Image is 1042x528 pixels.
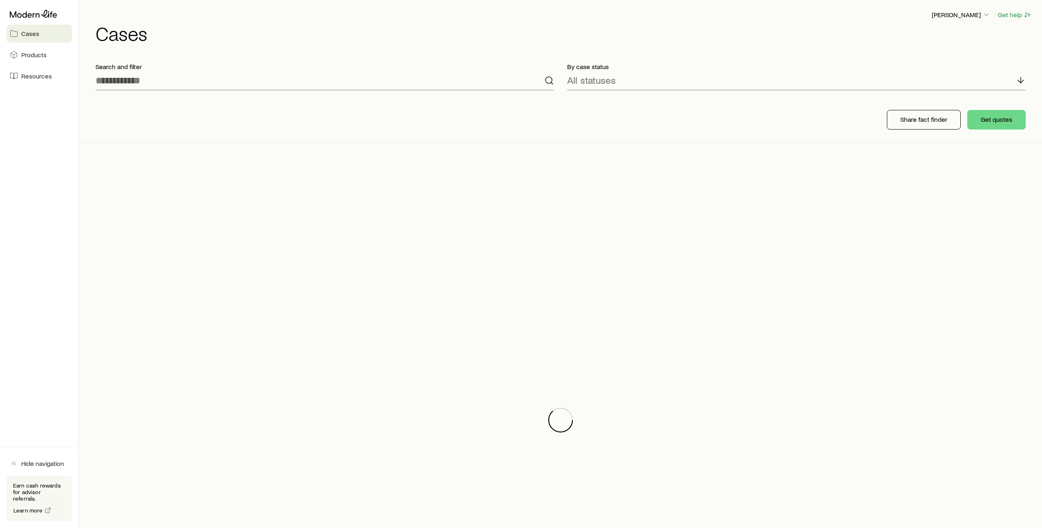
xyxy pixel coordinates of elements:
span: Resources [21,72,52,80]
span: Cases [21,29,39,38]
a: Cases [7,25,72,43]
p: Search and filter [96,63,554,71]
p: All statuses [567,74,616,86]
a: Products [7,46,72,64]
button: Get help [997,10,1032,20]
span: Learn more [13,508,43,513]
button: Share fact finder [887,110,961,130]
span: Hide navigation [21,459,64,468]
p: Earn cash rewards for advisor referrals. [13,482,65,502]
span: Products [21,51,47,59]
a: Resources [7,67,72,85]
p: [PERSON_NAME] [932,11,991,19]
div: Earn cash rewards for advisor referrals.Learn more [7,476,72,521]
button: Hide navigation [7,454,72,472]
p: Share fact finder [900,115,947,123]
h1: Cases [96,23,1032,43]
p: By case status [567,63,1026,71]
button: Get quotes [967,110,1026,130]
button: [PERSON_NAME] [931,10,991,20]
